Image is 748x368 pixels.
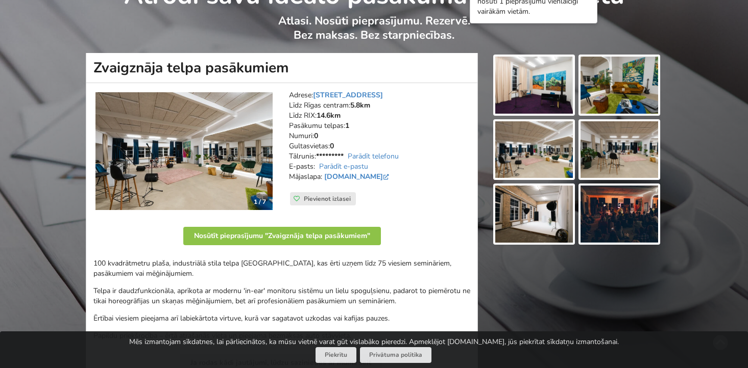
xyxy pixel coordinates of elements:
[316,347,356,363] button: Piekrītu
[345,121,349,130] strong: 1
[495,57,573,114] img: Zvaigznāja telpa pasākumiem | Rīga | Pasākumu vieta - galerijas bilde
[360,347,431,363] a: Privātuma politika
[324,172,391,181] a: [DOMAIN_NAME]
[86,53,478,83] h1: Zvaigznāja telpa pasākumiem
[95,92,273,211] img: Industriālā stila telpa | Rīga | Zvaigznāja telpa pasākumiem
[317,111,341,120] strong: 14.6km
[350,100,370,110] strong: 5.8km
[581,121,658,178] img: Zvaigznāja telpa pasākumiem | Rīga | Pasākumu vieta - galerijas bilde
[581,186,658,243] img: Zvaigznāja telpa pasākumiem | Rīga | Pasākumu vieta - galerijas bilde
[319,162,368,171] a: Parādīt e-pastu
[289,90,470,192] address: Adrese: Līdz Rīgas centram: Līdz RIX: Pasākumu telpas: Numuri: Gultasvietas: Tālrunis: E-pasts: M...
[495,121,573,178] img: Zvaigznāja telpa pasākumiem | Rīga | Pasākumu vieta - galerijas bilde
[93,331,470,341] p: Papildu priekšrocība – ērtā atrašanās vieta un pieejama bezmaksas auto stāvvieta.
[93,286,470,306] p: Telpa ir daudzfunkcionāla, aprīkota ar modernu 'in-ear' monitoru sistēmu un lielu spoguļsienu, pa...
[183,227,381,245] button: Nosūtīt pieprasījumu "Zvaigznāja telpa pasākumiem"
[95,92,273,211] a: Industriālā stila telpa | Rīga | Zvaigznāja telpa pasākumiem 1 / 7
[93,313,470,324] p: Ērtībai viesiem pieejama arī labiekārtota virtuve, kurā var sagatavot uzkodas vai kafijas pauzes.
[314,131,318,141] strong: 0
[313,90,383,100] a: [STREET_ADDRESS]
[330,141,334,151] strong: 0
[86,14,662,53] p: Atlasi. Nosūti pieprasījumu. Rezervē. Bez maksas. Bez starpniecības.
[93,258,470,279] p: 100 kvadrātmetru plaša, industriālā stila telpa [GEOGRAPHIC_DATA], kas ērti uzņem līdz 75 viesiem...
[495,186,573,243] img: Zvaigznāja telpa pasākumiem | Rīga | Pasākumu vieta - galerijas bilde
[248,194,272,209] div: 1 / 7
[304,195,351,203] span: Pievienot izlasei
[581,57,658,114] img: Zvaigznāja telpa pasākumiem | Rīga | Pasākumu vieta - galerijas bilde
[348,151,399,161] a: Parādīt telefonu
